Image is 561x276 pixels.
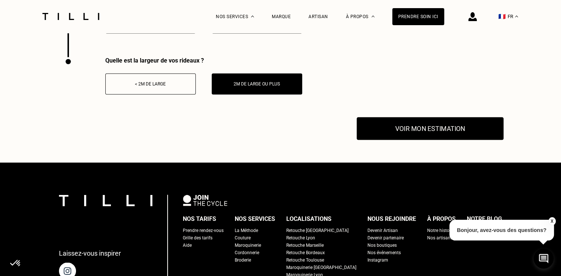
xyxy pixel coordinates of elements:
[235,256,251,263] a: Broderie
[212,73,302,94] button: 2m de large ou plus
[367,213,416,224] div: Nous rejoindre
[183,241,192,249] a: Aide
[183,226,224,234] a: Prendre rendez-vous
[367,241,397,249] a: Nos boutiques
[367,256,388,263] a: Instagram
[40,13,102,20] img: Logo du service de couturière Tilli
[105,57,302,64] div: Quelle est la largeur de vos rideaux ?
[372,16,374,17] img: Menu déroulant à propos
[183,213,216,224] div: Nos tarifs
[105,73,196,94] button: < 2m de large
[183,234,212,241] a: Grille des tarifs
[235,249,259,256] a: Cordonnerie
[59,195,152,206] img: logo Tilli
[367,226,398,234] a: Devenir Artisan
[235,226,258,234] a: La Méthode
[286,256,324,263] a: Retouche Toulouse
[308,14,328,19] a: Artisan
[286,249,325,256] a: Retouche Bordeaux
[235,241,261,249] a: Maroquinerie
[286,226,349,234] a: Retouche [GEOGRAPHIC_DATA]
[449,220,554,240] p: Bonjour, avez-vous des questions?
[392,8,444,25] a: Prendre soin ici
[367,249,401,256] a: Nos événements
[216,81,298,87] div: 2m de large ou plus
[286,234,315,241] a: Retouche Lyon
[286,241,324,249] a: Retouche Marseille
[235,234,251,241] a: Couture
[251,16,254,17] img: Menu déroulant
[286,263,356,271] a: Maroquinerie [GEOGRAPHIC_DATA]
[515,16,518,17] img: menu déroulant
[548,217,555,225] button: X
[367,234,404,241] a: Devenir partenaire
[427,213,456,224] div: À propos
[272,14,291,19] a: Marque
[59,249,121,257] p: Laissez-vous inspirer
[183,195,227,206] img: logo Join The Cycle
[109,81,192,87] div: < 2m de large
[468,12,477,21] img: icône connexion
[498,13,506,20] span: 🇫🇷
[235,213,275,224] div: Nos services
[357,117,504,140] button: Voir mon estimation
[427,226,454,234] a: Notre histoire
[286,213,331,224] div: Localisations
[427,234,453,241] a: Nos artisans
